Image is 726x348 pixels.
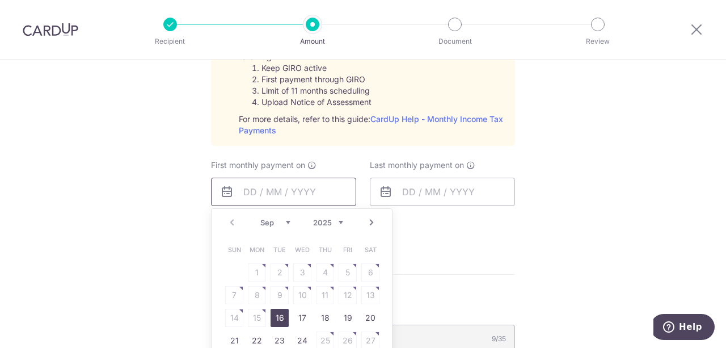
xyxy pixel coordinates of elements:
a: 18 [316,309,334,327]
a: 20 [361,309,379,327]
li: Limit of 11 months scheduling [261,85,505,97]
li: Upload Notice of Assessment [261,97,505,108]
p: Review [556,36,640,47]
p: Recipient [128,36,212,47]
span: Saturday [361,241,379,259]
span: Sunday [225,241,243,259]
span: First monthly payment on [211,160,305,171]
input: DD / MM / YYYY [211,178,356,206]
a: 17 [293,309,311,327]
span: Last monthly payment on [370,160,464,171]
span: Tuesday [271,241,289,259]
input: DD / MM / YYYY [370,178,515,206]
div: To set up monthly income tax payments on CardUp, please ensure the following: For more details, r... [239,40,505,136]
li: Keep GIRO active [261,62,505,74]
a: Next [365,216,378,229]
span: Friday [339,241,357,259]
img: CardUp [23,23,78,36]
a: 19 [339,309,357,327]
div: 9/35 [492,333,506,345]
p: Amount [271,36,354,47]
li: First payment through GIRO [261,74,505,85]
a: 16 [271,309,289,327]
p: Document [413,36,497,47]
span: Wednesday [293,241,311,259]
iframe: Opens a widget where you can find more information [653,314,715,342]
span: Monday [248,241,266,259]
a: CardUp Help - Monthly Income Tax Payments [239,114,503,135]
span: Thursday [316,241,334,259]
